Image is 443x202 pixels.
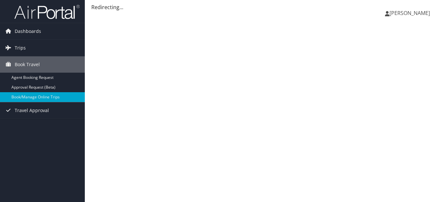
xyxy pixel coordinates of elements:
span: Trips [15,40,26,56]
span: Book Travel [15,56,40,73]
span: Dashboards [15,23,41,39]
div: Redirecting... [91,3,436,11]
span: [PERSON_NAME] [390,9,430,17]
span: Travel Approval [15,102,49,119]
img: airportal-logo.png [14,4,80,20]
a: [PERSON_NAME] [385,3,436,23]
